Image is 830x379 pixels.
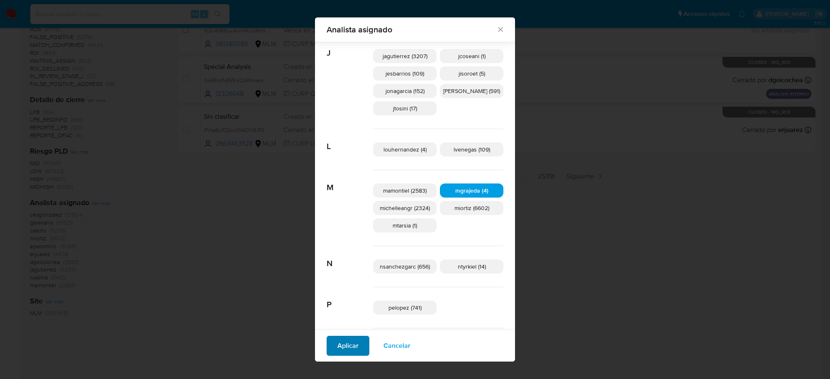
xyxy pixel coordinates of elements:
button: Cancelar [373,336,421,356]
div: miortiz (6602) [440,201,503,215]
span: jcoseani (1) [458,52,486,60]
div: lvenegas (109) [440,142,503,156]
span: M [327,170,373,193]
span: louhernandez (4) [383,145,427,154]
button: Aplicar [327,336,369,356]
button: Cerrar [496,25,504,33]
div: jagutierrez (3207) [373,49,437,63]
div: nsanchezgarc (656) [373,259,437,274]
span: J [327,36,373,58]
span: S [327,328,373,351]
div: mgrajeda (4) [440,183,503,198]
span: lvenegas (109) [454,145,490,154]
div: pelopez (741) [373,301,437,315]
div: jtosini (17) [373,101,437,115]
span: P [327,287,373,310]
span: Cancelar [383,337,410,355]
span: ntyrkiel (14) [458,262,486,271]
div: jisoroet (5) [440,66,503,81]
div: louhernandez (4) [373,142,437,156]
span: mamontiel (2583) [383,186,427,195]
div: [PERSON_NAME] (591) [440,84,503,98]
div: jesbarrios (109) [373,66,437,81]
span: mgrajeda (4) [455,186,488,195]
div: mtarsia (1) [373,218,437,232]
span: N [327,246,373,269]
span: [PERSON_NAME] (591) [443,87,500,95]
span: Analista asignado [327,25,496,34]
span: jesbarrios (109) [386,69,424,78]
div: ntyrkiel (14) [440,259,503,274]
span: pelopez (741) [388,303,422,312]
span: nsanchezgarc (656) [380,262,430,271]
span: jonagarcia (152) [386,87,425,95]
div: michelleangr (2324) [373,201,437,215]
span: mtarsia (1) [393,221,417,230]
div: jcoseani (1) [440,49,503,63]
span: miortiz (6602) [454,204,489,212]
div: mamontiel (2583) [373,183,437,198]
span: jisoroet (5) [459,69,485,78]
span: jtosini (17) [393,104,417,112]
span: jagutierrez (3207) [383,52,427,60]
span: michelleangr (2324) [380,204,430,212]
span: Aplicar [337,337,359,355]
span: L [327,129,373,152]
div: jonagarcia (152) [373,84,437,98]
